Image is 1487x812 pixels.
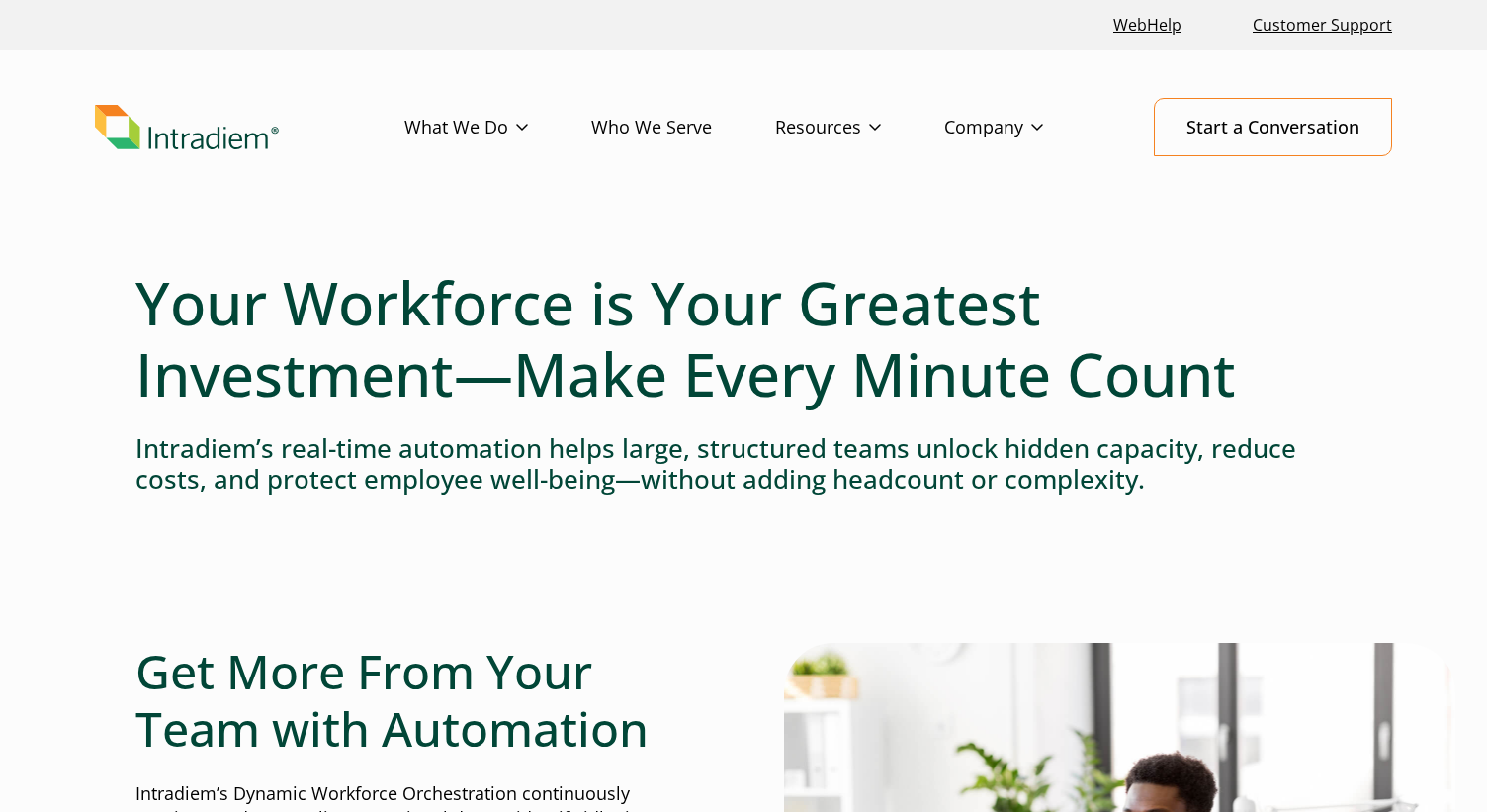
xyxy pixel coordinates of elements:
[135,433,1352,495] h4: Intradiem’s real-time automation helps large, structured teams unlock hidden capacity, reduce cos...
[95,105,279,150] img: Intradiem
[135,643,703,757] h2: Get More From Your Team with Automation
[1154,98,1392,156] a: Start a Conversation
[95,105,404,150] a: Link to homepage of Intradiem
[775,99,944,156] a: Resources
[1105,4,1189,46] a: Link opens in a new window
[404,99,591,156] a: What We Do
[944,99,1106,156] a: Company
[1245,4,1400,46] a: Customer Support
[591,99,775,156] a: Who We Serve
[135,267,1352,409] h1: Your Workforce is Your Greatest Investment—Make Every Minute Count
